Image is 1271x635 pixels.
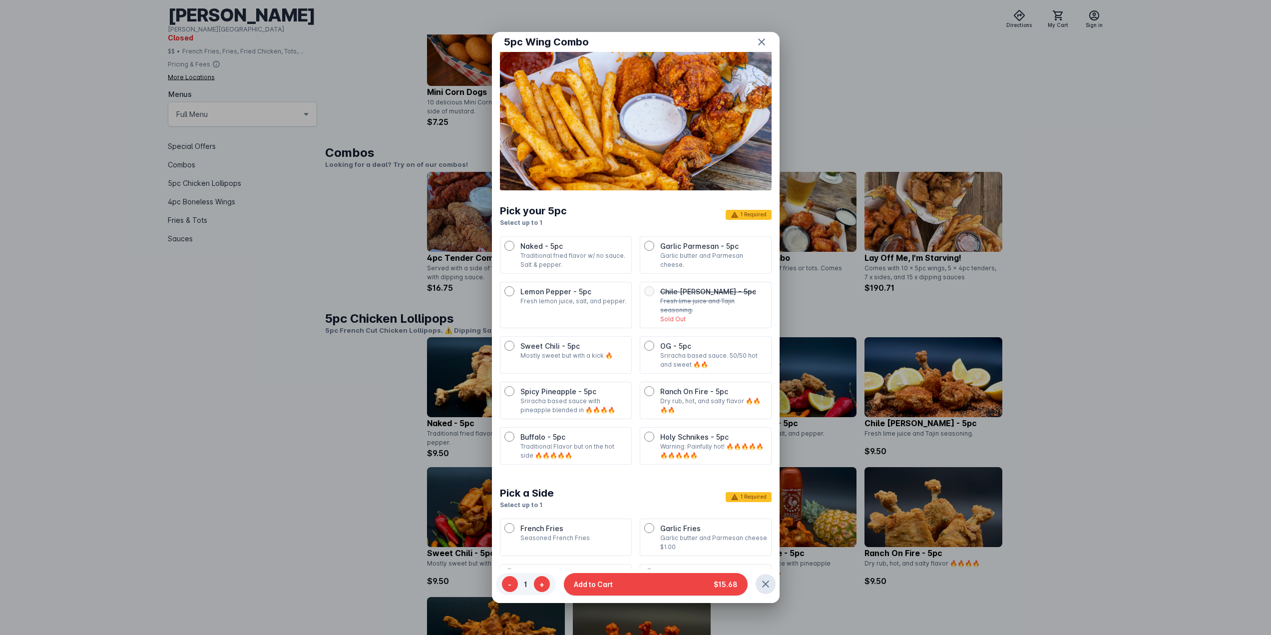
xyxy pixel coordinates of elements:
span: 1 [518,579,534,589]
span: OG - 5pc [660,342,691,350]
span: Spicy Pineapple - 5pc [520,387,596,396]
p: Select up to 1 [500,218,567,227]
p: Seasoned French Fries [520,534,627,543]
span: Add to Cart [574,579,613,589]
p: Garlic butter and Parmesan cheese [660,534,767,543]
span: Ranch On Fire - 5pc [660,387,728,396]
p: Sriracha based sauce. 50/50 hot and sweet 🔥🔥 [660,351,767,369]
p: Traditional Flavor but on the hot side 🔥🔥🔥🔥🔥 [520,442,627,460]
span: 1 Required [726,210,772,220]
p: Garlic butter and Parmesan cheese. [660,251,767,269]
button: Add to Cart$15.68 [564,573,748,595]
p: Warning: Painfully hot! 🔥🔥🔥🔥🔥🔥🔥🔥🔥🔥 [660,442,767,460]
p: Traditional fried flavor w/ no sauce. Salt & pepper. [520,251,627,269]
img: 87022852-09cd-469f-8beb-2fc391e8ebc2.avif [500,30,772,190]
p: Sriracha based sauce with pineapple blended in 🔥🔥🔥🔥 [520,397,627,415]
p: Dry rub, hot, and salty flavor 🔥🔥🔥🔥 [660,397,767,415]
div: Pick a Side [500,486,554,501]
span: Chile [PERSON_NAME] - 5pc [660,287,756,296]
span: 1 Required [726,492,772,502]
div: Pick your 5pc [500,203,567,218]
span: Lemon Pepper - 5pc [520,287,591,296]
span: Holy Schnikes - 5pc [660,433,729,441]
button: + [534,576,550,592]
span: Naked - 5pc [520,242,563,250]
span: Sweet Chili - 5pc [520,342,580,350]
p: Fresh lime juice and Tajin seasoning. [660,297,767,315]
span: Garlic Fries [660,524,701,533]
span: Buffalo - 5pc [520,433,565,441]
span: $15.68 [714,579,738,589]
span: French Fries [520,524,563,533]
p: Sold Out [660,315,767,324]
p: Select up to 1 [500,501,554,510]
button: - [502,576,518,592]
p: $1.00 [660,543,767,552]
span: Garlic Parmesan - 5pc [660,242,739,250]
p: Mostly sweet but with a kick 🔥 [520,351,627,360]
p: Fresh lemon juice, salt, and pepper. [520,297,627,306]
span: 5pc Wing Combo [504,34,589,49]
